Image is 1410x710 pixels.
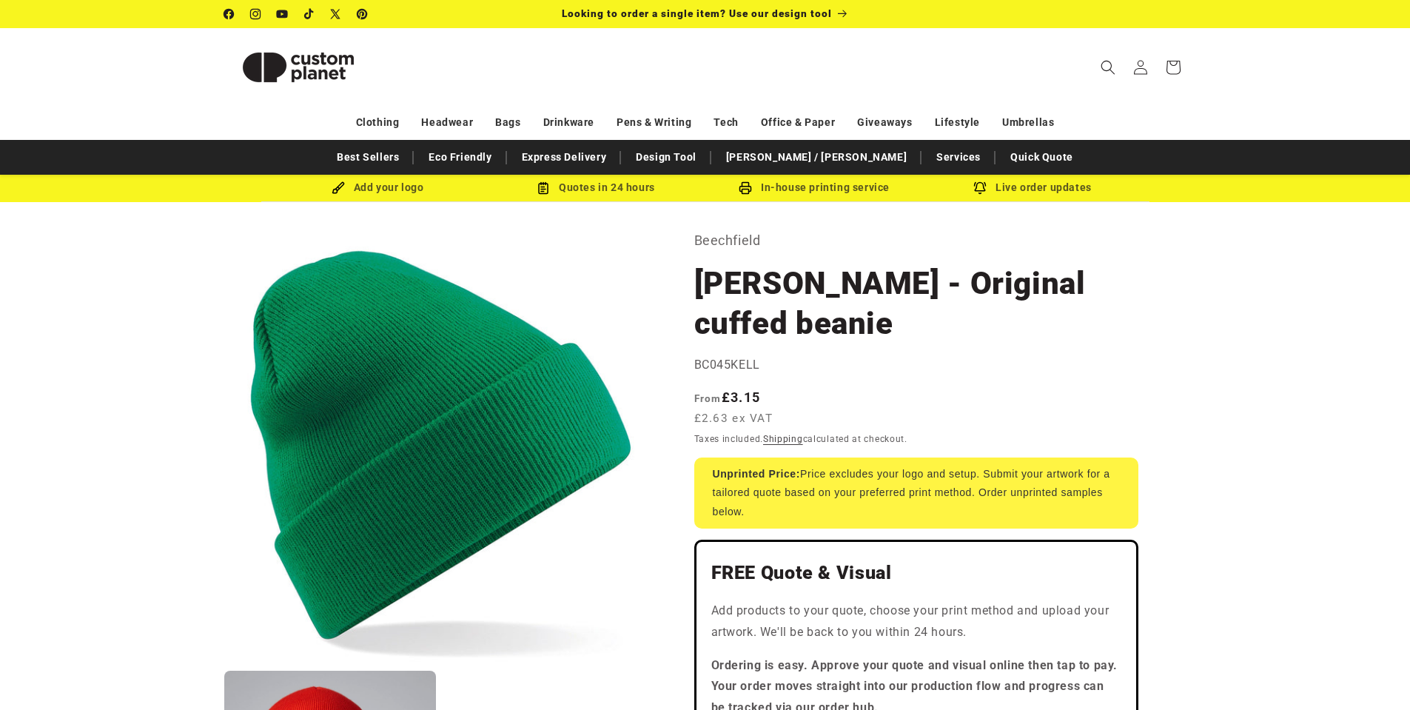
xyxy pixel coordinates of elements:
h2: FREE Quote & Visual [711,561,1121,585]
p: Add products to your quote, choose your print method and upload your artwork. We'll be back to yo... [711,600,1121,643]
a: Drinkware [543,110,594,135]
a: Services [929,144,988,170]
a: Umbrellas [1002,110,1054,135]
div: Taxes included. calculated at checkout. [694,432,1138,446]
a: Design Tool [628,144,704,170]
img: Custom Planet [224,34,372,101]
a: [PERSON_NAME] / [PERSON_NAME] [719,144,914,170]
img: Order Updates Icon [537,181,550,195]
a: Giveaways [857,110,912,135]
a: Best Sellers [329,144,406,170]
a: Pens & Writing [617,110,691,135]
a: Headwear [421,110,473,135]
span: From [694,392,722,404]
a: Bags [495,110,520,135]
h1: [PERSON_NAME] - Original cuffed beanie [694,264,1138,344]
img: Order updates [973,181,987,195]
div: Quotes in 24 hours [487,178,705,197]
div: Price excludes your logo and setup. Submit your artwork for a tailored quote based on your prefer... [694,458,1138,529]
a: Office & Paper [761,110,835,135]
summary: Search [1092,51,1124,84]
span: BC045KELL [694,358,760,372]
a: Quick Quote [1003,144,1081,170]
a: Eco Friendly [421,144,499,170]
img: In-house printing [739,181,752,195]
p: Beechfield [694,229,1138,252]
a: Shipping [763,434,803,444]
span: £2.63 ex VAT [694,410,773,427]
a: Lifestyle [935,110,980,135]
a: Custom Planet [218,28,377,106]
strong: £3.15 [694,389,761,405]
a: Clothing [356,110,400,135]
img: Brush Icon [332,181,345,195]
strong: Unprinted Price: [713,468,801,480]
a: Express Delivery [514,144,614,170]
div: Add your logo [269,178,487,197]
div: In-house printing service [705,178,924,197]
div: Live order updates [924,178,1142,197]
a: Tech [714,110,738,135]
span: Looking to order a single item? Use our design tool [562,7,832,19]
